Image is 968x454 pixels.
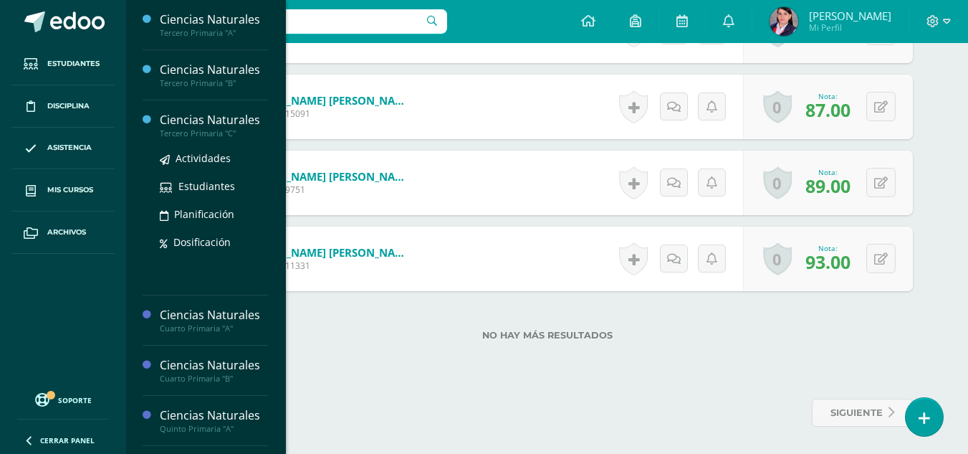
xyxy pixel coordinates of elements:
[805,91,850,101] div: Nota:
[160,112,269,128] div: Ciencias Naturales
[805,98,850,122] span: 87.00
[11,43,115,85] a: Estudiantes
[160,307,269,334] a: Ciencias NaturalesCuarto Primaria "A"
[174,207,234,221] span: Planificación
[182,330,913,341] label: No hay más resultados
[47,184,93,196] span: Mis cursos
[47,100,90,112] span: Disciplina
[160,62,269,88] a: Ciencias NaturalesTercero Primaria "B"
[47,142,92,153] span: Asistencia
[241,184,413,196] span: Estudiante 9751
[830,399,883,426] span: siguiente
[241,245,413,260] a: [PERSON_NAME] [PERSON_NAME]
[176,151,231,165] span: Actividades
[173,235,231,249] span: Dosificación
[160,28,269,38] div: Tercero Primaria "A"
[805,243,850,253] div: Nota:
[160,128,269,138] div: Tercero Primaria "C"
[241,108,413,120] span: Estudiante 15091
[241,93,413,108] a: [PERSON_NAME] [PERSON_NAME]
[809,22,891,34] span: Mi Perfil
[160,150,269,166] a: Actividades
[11,85,115,128] a: Disciplina
[805,174,850,198] span: 89.00
[160,307,269,323] div: Ciencias Naturales
[241,169,413,184] a: [PERSON_NAME] [PERSON_NAME]
[160,62,269,78] div: Ciencias Naturales
[160,424,269,434] div: Quinto Primaria "A"
[47,58,100,70] span: Estudiantes
[178,179,235,193] span: Estudiantes
[40,435,95,445] span: Cerrar panel
[11,212,115,254] a: Archivos
[160,78,269,88] div: Tercero Primaria "B"
[58,395,92,405] span: Soporte
[770,7,798,36] img: 23d42507aef40743ce11d9d3b276c8c7.png
[805,250,850,274] span: 93.00
[763,242,792,275] a: 0
[160,374,269,384] div: Cuarto Primaria "B"
[160,178,269,194] a: Estudiantes
[160,234,269,250] a: Dosificación
[763,90,792,123] a: 0
[160,11,269,28] div: Ciencias Naturales
[241,260,413,272] span: Estudiante 11331
[135,9,447,34] input: Busca un usuario...
[11,169,115,212] a: Mis cursos
[11,128,115,170] a: Asistencia
[160,407,269,424] div: Ciencias Naturales
[160,357,269,384] a: Ciencias NaturalesCuarto Primaria "B"
[47,227,86,238] span: Archivos
[812,399,913,427] a: siguiente
[160,323,269,334] div: Cuarto Primaria "A"
[763,166,792,199] a: 0
[805,167,850,177] div: Nota:
[160,11,269,38] a: Ciencias NaturalesTercero Primaria "A"
[160,112,269,138] a: Ciencias NaturalesTercero Primaria "C"
[160,357,269,374] div: Ciencias Naturales
[809,9,891,23] span: [PERSON_NAME]
[17,389,109,409] a: Soporte
[160,206,269,222] a: Planificación
[160,407,269,434] a: Ciencias NaturalesQuinto Primaria "A"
